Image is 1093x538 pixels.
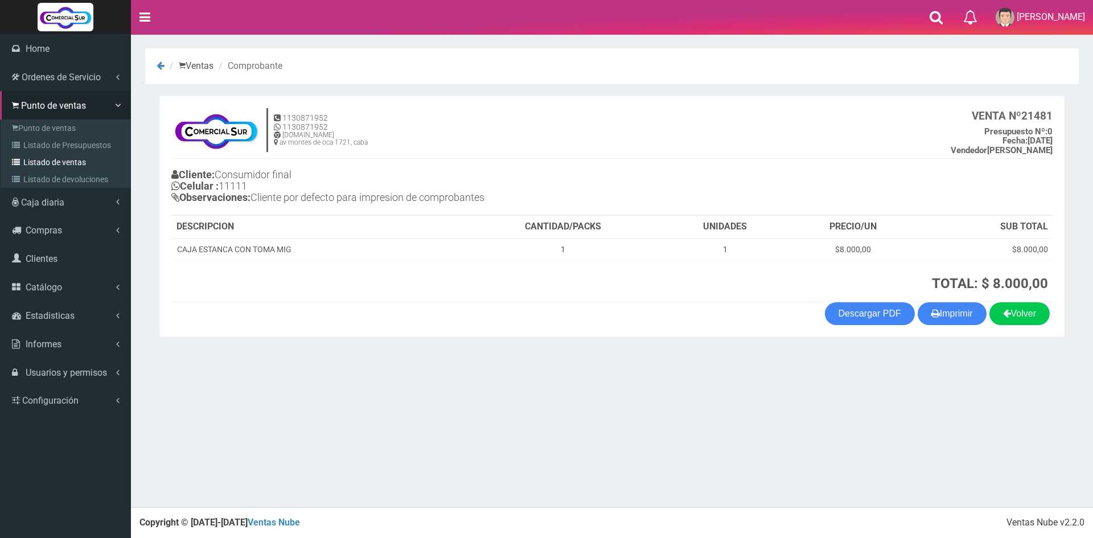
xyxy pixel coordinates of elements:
b: [PERSON_NAME] [951,145,1053,155]
span: [PERSON_NAME] [1017,11,1085,22]
b: Cliente: [171,169,215,180]
td: CAJA ESTANCA CON TOMA MIG [172,239,463,260]
td: 1 [663,239,787,260]
b: 0 [984,126,1053,137]
span: Clientes [26,253,57,264]
th: UNIDADES [663,216,787,239]
strong: Copyright © [DATE]-[DATE] [139,517,300,528]
strong: Presupuesto Nº: [984,126,1047,137]
strong: Vendedor [951,145,987,155]
button: Imprimir [918,302,987,325]
span: Configuración [22,395,79,406]
b: 21481 [972,109,1053,122]
li: Ventas [167,60,213,73]
th: PRECIO/UN [787,216,919,239]
strong: VENTA Nº [972,109,1021,122]
span: Caja diaria [21,197,64,208]
img: f695dc5f3a855ddc19300c990e0c55a2.jpg [171,108,261,153]
span: Home [26,43,50,54]
a: Descargar PDF [825,302,915,325]
strong: Fecha: [1002,135,1028,146]
img: Logo grande [38,3,93,31]
a: Listado de devoluciones [3,171,130,188]
h4: Consumidor final 11111 Cliente por defecto para impresion de comprobantes [171,166,612,208]
h5: 1130871952 1130871952 [274,114,368,132]
span: Estadisticas [26,310,75,321]
a: Volver [989,302,1050,325]
th: SUB TOTAL [919,216,1053,239]
td: $8.000,00 [787,239,919,260]
strong: TOTAL: $ 8.000,00 [932,276,1048,291]
td: $8.000,00 [919,239,1053,260]
a: Listado de ventas [3,154,130,171]
span: Compras [26,225,62,236]
span: Punto de ventas [21,100,86,111]
h6: [DOMAIN_NAME] av montes de oca 1721, caba [274,132,368,146]
b: Observaciones: [171,191,250,203]
div: Ventas Nube v2.2.0 [1006,516,1084,529]
span: Informes [26,339,61,350]
b: [DATE] [1002,135,1053,146]
span: Catálogo [26,282,62,293]
span: Ordenes de Servicio [22,72,101,83]
li: Comprobante [216,60,282,73]
th: CANTIDAD/PACKS [463,216,663,239]
td: 1 [463,239,663,260]
span: Usuarios y permisos [26,367,107,378]
a: Punto de ventas [3,120,130,137]
img: User Image [996,8,1014,27]
b: Celular : [171,180,219,192]
th: DESCRIPCION [172,216,463,239]
a: Ventas Nube [248,517,300,528]
a: Listado de Presupuestos [3,137,130,154]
